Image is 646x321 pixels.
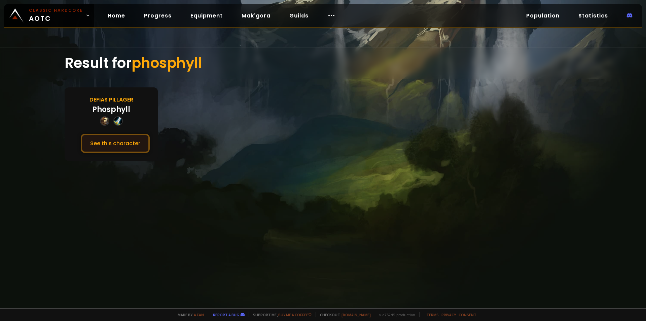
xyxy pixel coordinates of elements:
a: Terms [426,312,439,317]
div: Defias Pillager [89,95,133,104]
span: AOTC [29,7,83,24]
a: Statistics [573,9,613,23]
a: Population [521,9,565,23]
a: Buy me a coffee [278,312,312,317]
a: Consent [459,312,476,317]
div: Result for [65,47,581,79]
a: Home [102,9,131,23]
a: Classic HardcoreAOTC [4,4,94,27]
a: Guilds [284,9,314,23]
span: Checkout [316,312,371,317]
a: Equipment [185,9,228,23]
span: Made by [174,312,204,317]
div: Phosphyll [92,104,130,115]
a: Progress [139,9,177,23]
a: [DOMAIN_NAME] [342,312,371,317]
a: Report a bug [213,312,239,317]
a: Privacy [441,312,456,317]
a: Mak'gora [236,9,276,23]
button: See this character [81,134,150,153]
a: a fan [194,312,204,317]
span: Support me, [249,312,312,317]
span: phosphyll [132,53,202,73]
span: v. d752d5 - production [375,312,415,317]
small: Classic Hardcore [29,7,83,13]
